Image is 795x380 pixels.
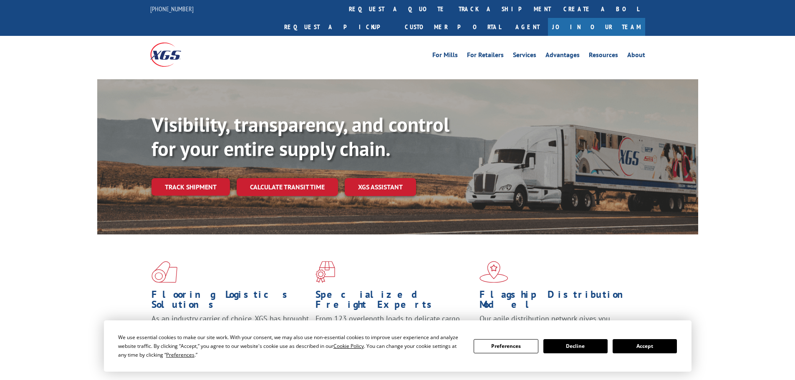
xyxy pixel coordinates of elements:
[151,314,309,343] span: As an industry carrier of choice, XGS has brought innovation and dedication to flooring logistics...
[399,18,507,36] a: Customer Portal
[467,52,504,61] a: For Retailers
[589,52,618,61] a: Resources
[278,18,399,36] a: Request a pickup
[613,339,677,353] button: Accept
[150,5,194,13] a: [PHONE_NUMBER]
[151,111,449,161] b: Visibility, transparency, and control for your entire supply chain.
[151,289,309,314] h1: Flooring Logistics Solutions
[474,339,538,353] button: Preferences
[118,333,464,359] div: We use essential cookies to make our site work. With your consent, we may also use non-essential ...
[166,351,194,358] span: Preferences
[480,314,633,333] span: Our agile distribution network gives you nationwide inventory management on demand.
[315,289,473,314] h1: Specialized Freight Experts
[480,261,508,283] img: xgs-icon-flagship-distribution-model-red
[513,52,536,61] a: Services
[543,339,608,353] button: Decline
[627,52,645,61] a: About
[480,289,637,314] h1: Flagship Distribution Model
[545,52,580,61] a: Advantages
[345,178,416,196] a: XGS ASSISTANT
[507,18,548,36] a: Agent
[151,261,177,283] img: xgs-icon-total-supply-chain-intelligence-red
[333,342,364,350] span: Cookie Policy
[432,52,458,61] a: For Mills
[151,178,230,196] a: Track shipment
[315,261,335,283] img: xgs-icon-focused-on-flooring-red
[548,18,645,36] a: Join Our Team
[104,320,692,372] div: Cookie Consent Prompt
[315,314,473,351] p: From 123 overlength loads to delicate cargo, our experienced staff knows the best way to move you...
[237,178,338,196] a: Calculate transit time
